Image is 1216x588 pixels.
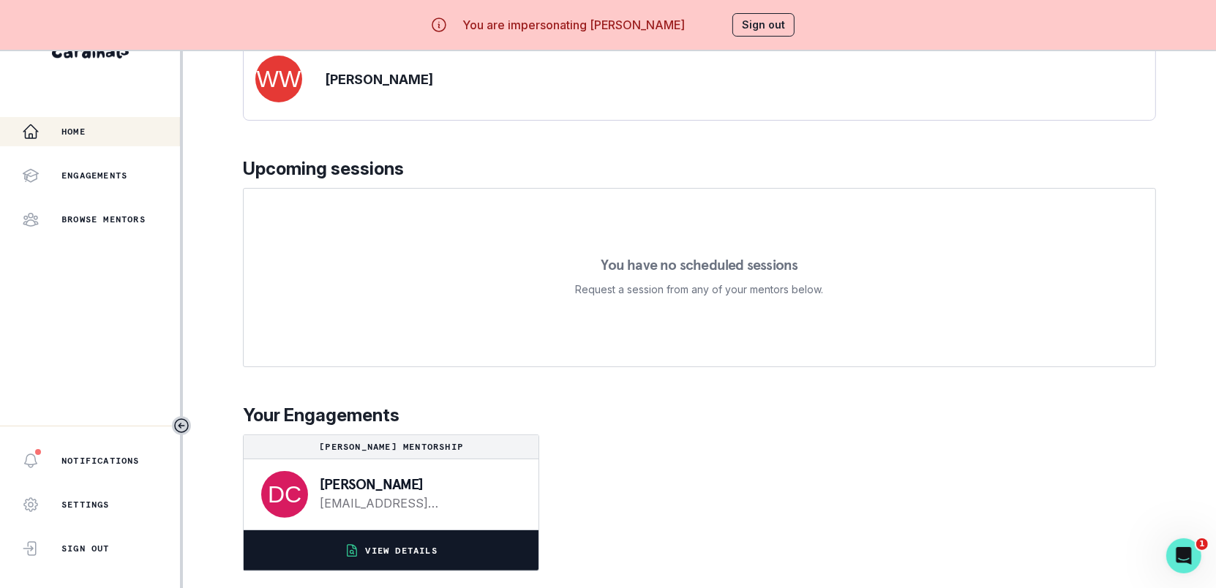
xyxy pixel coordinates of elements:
p: [PERSON_NAME] Mentorship [249,441,533,453]
a: [EMAIL_ADDRESS][DOMAIN_NAME] [320,494,515,512]
p: Browse Mentors [61,214,146,225]
p: You are impersonating [PERSON_NAME] [462,16,685,34]
p: You have no scheduled sessions [601,257,797,272]
button: VIEW DETAILS [244,530,538,570]
span: 1 [1196,538,1208,550]
p: Home [61,126,86,137]
p: Engagements [61,170,127,181]
img: svg [261,471,308,518]
p: Request a session from any of your mentors below. [576,281,824,298]
button: Sign out [732,13,795,37]
img: svg [255,56,302,102]
p: [PERSON_NAME] [320,477,515,491]
button: Toggle sidebar [172,416,191,435]
p: Notifications [61,455,140,467]
p: [PERSON_NAME] [326,69,433,89]
p: VIEW DETAILS [365,545,437,557]
p: Settings [61,499,110,510]
iframe: Intercom live chat [1166,538,1201,573]
p: Your Engagements [243,402,1156,429]
p: Sign Out [61,543,110,554]
p: Upcoming sessions [243,156,1156,182]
